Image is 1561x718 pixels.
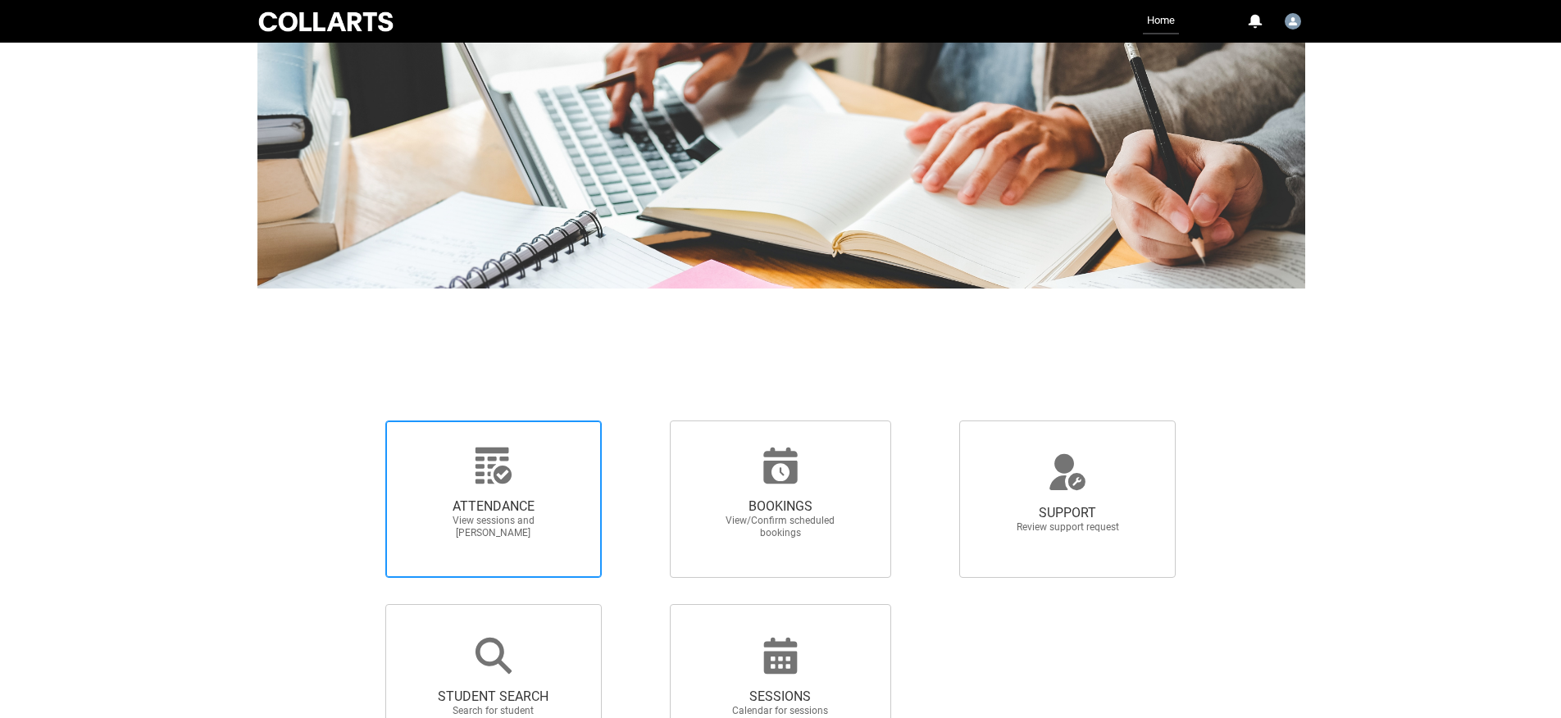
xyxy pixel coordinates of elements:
span: SESSIONS [708,688,853,705]
a: Home [1143,8,1179,34]
span: Review support request [995,521,1140,534]
span: STUDENT SEARCH [421,688,566,705]
button: User Profile Chrissie Vincent [1281,7,1305,33]
span: ATTENDANCE [421,498,566,515]
span: BOOKINGS [708,498,853,515]
span: SUPPORT [995,505,1140,521]
span: Calendar for sessions [708,705,853,717]
span: View/Confirm scheduled bookings [708,515,853,539]
span: Search for student [421,705,566,717]
img: Chrissie Vincent [1285,13,1301,30]
span: View sessions and [PERSON_NAME] [421,515,566,539]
